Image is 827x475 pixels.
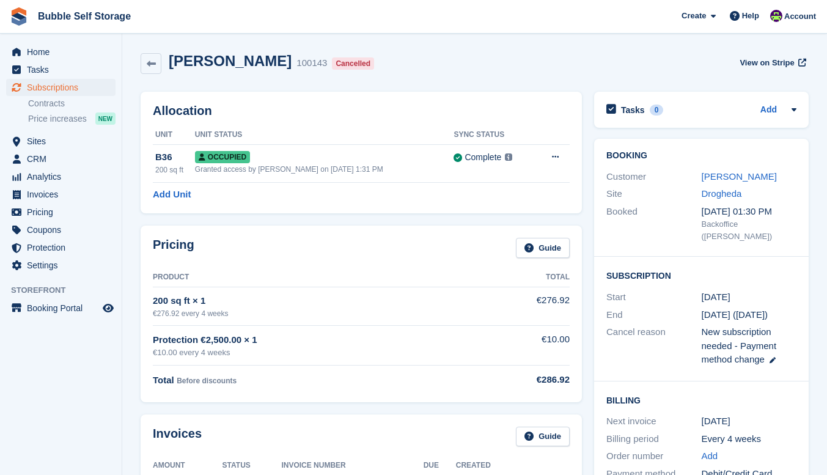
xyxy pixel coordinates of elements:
[28,98,116,109] a: Contracts
[169,53,292,69] h2: [PERSON_NAME]
[153,308,469,319] div: €276.92 every 4 weeks
[465,151,501,164] div: Complete
[101,301,116,315] a: Preview store
[27,43,100,61] span: Home
[770,10,782,22] img: Tom Gilmore
[606,269,796,281] h2: Subscription
[195,125,454,145] th: Unit Status
[702,205,797,219] div: [DATE] 01:30 PM
[469,287,570,325] td: €276.92
[6,239,116,256] a: menu
[606,151,796,161] h2: Booking
[606,187,702,201] div: Site
[702,218,797,242] div: Backoffice ([PERSON_NAME])
[621,105,645,116] h2: Tasks
[155,150,195,164] div: B36
[505,153,512,161] img: icon-info-grey-7440780725fd019a000dd9b08b2336e03edf1995a4989e88bcd33f0948082b44.svg
[760,103,777,117] a: Add
[6,150,116,168] a: menu
[6,300,116,317] a: menu
[702,326,777,364] span: New subscription needed - Payment method change
[27,186,100,203] span: Invoices
[702,309,768,320] span: [DATE] ([DATE])
[10,7,28,26] img: stora-icon-8386f47178a22dfd0bd8f6a31ec36ba5ce8667c1dd55bd0f319d3a0aa187defe.svg
[606,449,702,463] div: Order number
[606,170,702,184] div: Customer
[606,290,702,304] div: Start
[153,268,469,287] th: Product
[27,204,100,221] span: Pricing
[153,104,570,118] h2: Allocation
[27,257,100,274] span: Settings
[516,238,570,258] a: Guide
[28,113,87,125] span: Price increases
[516,427,570,447] a: Guide
[27,239,100,256] span: Protection
[153,125,195,145] th: Unit
[153,333,469,347] div: Protection €2,500.00 × 1
[153,238,194,258] h2: Pricing
[6,43,116,61] a: menu
[606,414,702,429] div: Next invoice
[153,375,174,385] span: Total
[27,133,100,150] span: Sites
[702,188,742,199] a: Drogheda
[27,150,100,168] span: CRM
[28,112,116,125] a: Price increases NEW
[27,61,100,78] span: Tasks
[6,204,116,221] a: menu
[6,168,116,185] a: menu
[177,377,237,385] span: Before discounts
[153,427,202,447] h2: Invoices
[27,221,100,238] span: Coupons
[153,294,469,308] div: 200 sq ft × 1
[27,300,100,317] span: Booking Portal
[606,205,702,243] div: Booked
[740,57,794,69] span: View on Stripe
[606,432,702,446] div: Billing period
[606,325,702,367] div: Cancel reason
[6,257,116,274] a: menu
[606,394,796,406] h2: Billing
[702,449,718,463] a: Add
[332,57,374,70] div: Cancelled
[606,308,702,322] div: End
[735,53,809,73] a: View on Stripe
[469,268,570,287] th: Total
[702,432,797,446] div: Every 4 weeks
[6,221,116,238] a: menu
[6,186,116,203] a: menu
[153,188,191,202] a: Add Unit
[95,112,116,125] div: NEW
[6,61,116,78] a: menu
[296,56,327,70] div: 100143
[195,164,454,175] div: Granted access by [PERSON_NAME] on [DATE] 1:31 PM
[702,290,730,304] time: 2025-08-05 23:00:00 UTC
[742,10,759,22] span: Help
[784,10,816,23] span: Account
[27,79,100,96] span: Subscriptions
[702,171,777,182] a: [PERSON_NAME]
[454,125,534,145] th: Sync Status
[6,133,116,150] a: menu
[469,326,570,366] td: €10.00
[195,151,250,163] span: Occupied
[33,6,136,26] a: Bubble Self Storage
[155,164,195,175] div: 200 sq ft
[11,284,122,296] span: Storefront
[153,347,469,359] div: €10.00 every 4 weeks
[469,373,570,387] div: €286.92
[27,168,100,185] span: Analytics
[6,79,116,96] a: menu
[702,414,797,429] div: [DATE]
[650,105,664,116] div: 0
[682,10,706,22] span: Create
